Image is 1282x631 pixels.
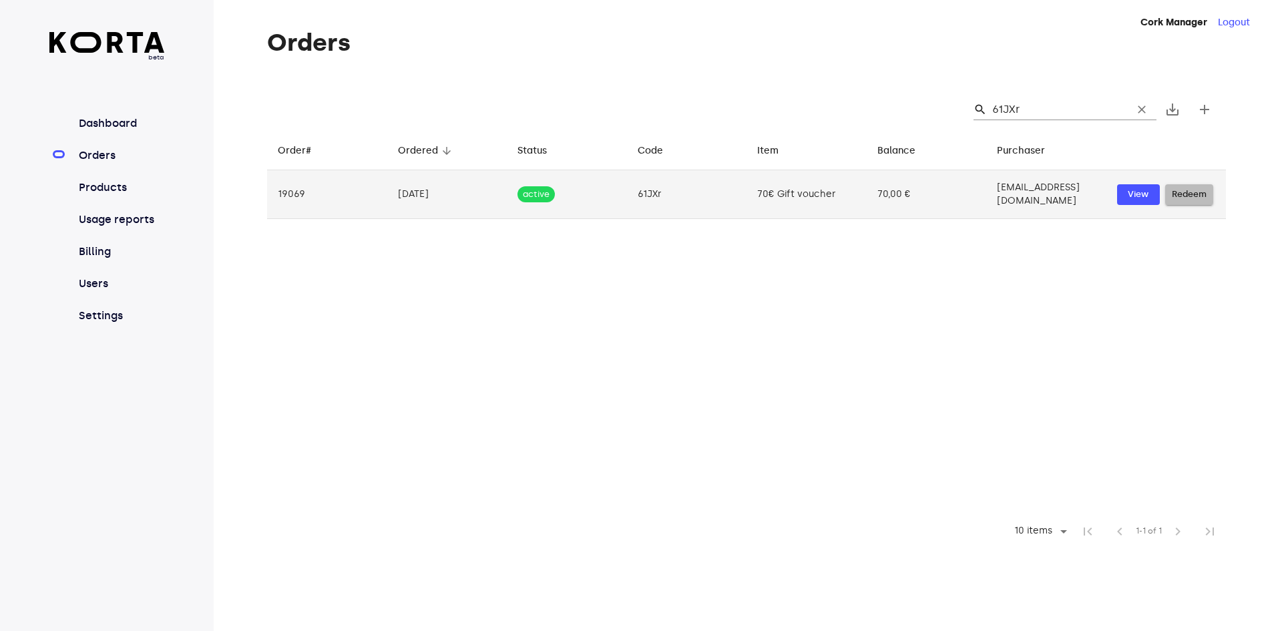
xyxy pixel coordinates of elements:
button: View [1117,184,1160,205]
button: Clear Search [1127,95,1156,124]
span: Code [638,143,680,159]
div: Code [638,143,663,159]
span: beta [49,53,165,62]
div: 10 items [1011,525,1056,537]
span: Balance [877,143,933,159]
span: Next Page [1162,515,1194,548]
a: Settings [76,308,165,324]
input: Search [992,99,1122,120]
span: Order# [278,143,329,159]
div: 10 items [1006,521,1072,542]
td: 70€ Gift voucher [746,170,867,219]
td: 61JXr [627,170,747,219]
strong: Cork Manager [1140,17,1207,28]
a: Dashboard [76,116,165,132]
div: Item [757,143,779,159]
span: add [1197,101,1213,118]
button: Create new gift card [1189,93,1221,126]
div: Balance [877,143,915,159]
span: active [517,188,555,201]
div: Ordered [398,143,438,159]
span: Ordered [398,143,455,159]
span: Redeem [1172,187,1207,202]
td: [EMAIL_ADDRESS][DOMAIN_NAME] [986,170,1106,219]
span: Purchaser [997,143,1062,159]
td: 19069 [267,170,387,219]
span: arrow_downward [441,145,453,157]
td: 70,00 € [867,170,987,219]
button: Export [1156,93,1189,126]
button: Redeem [1165,184,1213,205]
a: Orders [76,148,165,164]
span: Search [974,103,987,116]
a: Billing [76,244,165,260]
span: 1-1 of 1 [1136,525,1162,538]
button: Logout [1218,16,1250,29]
span: Previous Page [1104,515,1136,548]
span: Item [757,143,796,159]
h1: Orders [267,29,1226,56]
span: save_alt [1164,101,1181,118]
div: Purchaser [997,143,1045,159]
a: Usage reports [76,212,165,228]
span: clear [1135,103,1148,116]
span: Last Page [1194,515,1226,548]
span: Status [517,143,564,159]
a: beta [49,32,165,62]
span: View [1124,187,1153,202]
div: Order# [278,143,311,159]
span: First Page [1072,515,1104,548]
img: Korta [49,32,165,53]
div: Status [517,143,547,159]
a: Users [76,276,165,292]
a: Products [76,180,165,196]
td: [DATE] [387,170,507,219]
